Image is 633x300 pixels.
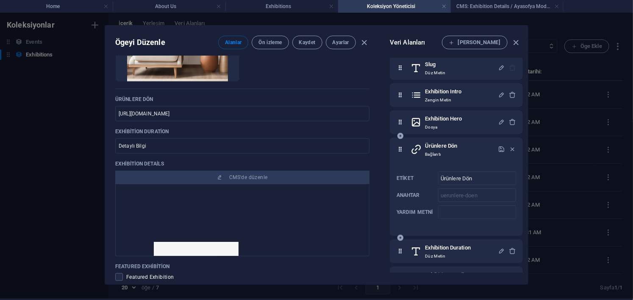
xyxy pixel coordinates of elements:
[397,192,435,199] p: Bu alan için dâhili olarak kullanılan benzersiz bir tanımlayıcı. Değiştirilemez.
[438,205,516,219] div: Yardım metni
[425,253,471,260] p: Düz Metin
[438,171,516,185] div: Etiket
[115,96,369,103] p: Ürünlere Dön
[338,2,451,11] h4: Koleksiyon Yöneticisi
[425,151,457,158] p: Bağlantı
[115,37,165,48] h2: Ögeyi Düzenle
[449,37,500,48] span: [PERSON_NAME]
[115,128,369,135] p: Exhibition Duration
[425,70,445,76] p: Düz Metin
[326,36,356,49] button: Ayarlar
[299,39,316,46] span: Kaydet
[113,2,225,11] h4: About Us
[258,39,282,46] span: Ön izleme
[252,36,289,49] button: Ön izleme
[451,2,564,11] h4: CMS: Exhibition Details / Ayasofya Modeli
[218,36,248,49] button: Alanlar
[225,39,242,46] span: Alanlar
[397,209,435,216] p: Bu metin, bir öge düzenlerken alanın altında görüntülenir
[225,2,338,11] h4: Exhibitions
[425,270,467,280] h6: Exhibition Details
[115,171,369,184] button: CMS'de düzenle
[126,274,174,280] span: Featured Exhibition
[292,36,322,49] button: Kaydet
[425,97,462,104] p: Zengin Metin
[425,114,462,124] h6: Exhibition Hero
[333,39,349,46] span: Ayarlar
[229,174,268,181] span: CMS'de düzenle
[390,37,442,48] h6: Veri Alanları
[425,87,462,97] h6: Exhibition Intro
[397,175,435,182] p: Etiket
[425,243,471,253] h6: Exhibition Duration
[425,141,457,151] h6: Ürünlere Dön
[115,160,369,167] p: Exhibition Details
[442,36,508,49] button: [PERSON_NAME]
[425,124,462,131] p: Dosya
[115,263,369,270] p: Featured Exhibition
[425,59,445,70] h6: Slug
